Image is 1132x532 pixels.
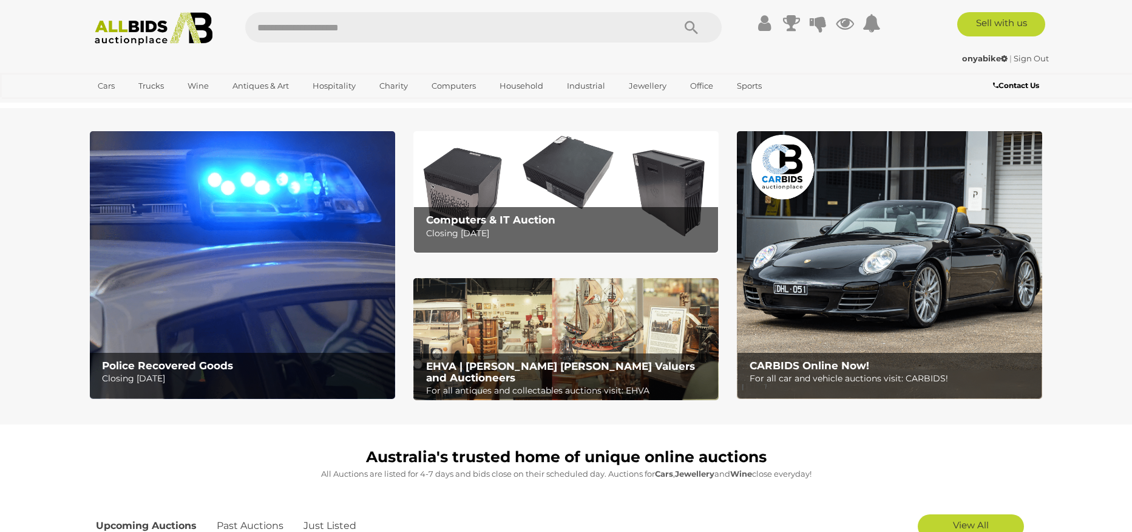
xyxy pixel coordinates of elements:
a: Cars [90,76,123,96]
p: For all antiques and collectables auctions visit: EHVA [426,383,712,398]
a: Antiques & Art [225,76,297,96]
a: EHVA | Evans Hastings Valuers and Auctioneers EHVA | [PERSON_NAME] [PERSON_NAME] Valuers and Auct... [413,278,719,401]
strong: onyabike [962,53,1008,63]
b: CARBIDS Online Now! [750,360,869,372]
img: Police Recovered Goods [90,131,395,399]
span: | [1009,53,1012,63]
button: Search [661,12,722,43]
img: Computers & IT Auction [413,131,719,253]
a: Sign Out [1014,53,1049,63]
a: Sell with us [957,12,1045,36]
a: onyabike [962,53,1009,63]
p: Closing [DATE] [102,371,388,386]
a: [GEOGRAPHIC_DATA] [90,96,192,116]
img: Allbids.com.au [88,12,220,46]
a: Household [492,76,551,96]
p: For all car and vehicle auctions visit: CARBIDS! [750,371,1035,386]
b: Police Recovered Goods [102,360,233,372]
a: Jewellery [621,76,674,96]
h1: Australia's trusted home of unique online auctions [96,449,1037,466]
strong: Cars [655,469,673,479]
span: View All [953,519,989,531]
a: Police Recovered Goods Police Recovered Goods Closing [DATE] [90,131,395,399]
a: Hospitality [305,76,364,96]
img: EHVA | Evans Hastings Valuers and Auctioneers [413,278,719,401]
a: Computers [424,76,484,96]
b: Computers & IT Auction [426,214,555,226]
a: Trucks [130,76,172,96]
a: Wine [180,76,217,96]
a: Industrial [559,76,613,96]
a: Sports [729,76,770,96]
strong: Jewellery [675,469,714,479]
a: Office [682,76,721,96]
a: Computers & IT Auction Computers & IT Auction Closing [DATE] [413,131,719,253]
b: EHVA | [PERSON_NAME] [PERSON_NAME] Valuers and Auctioneers [426,360,695,384]
a: Charity [371,76,416,96]
p: All Auctions are listed for 4-7 days and bids close on their scheduled day. Auctions for , and cl... [96,467,1037,481]
p: Closing [DATE] [426,226,712,241]
strong: Wine [730,469,752,479]
img: CARBIDS Online Now! [737,131,1042,399]
a: Contact Us [993,79,1042,92]
b: Contact Us [993,81,1039,90]
a: CARBIDS Online Now! CARBIDS Online Now! For all car and vehicle auctions visit: CARBIDS! [737,131,1042,399]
